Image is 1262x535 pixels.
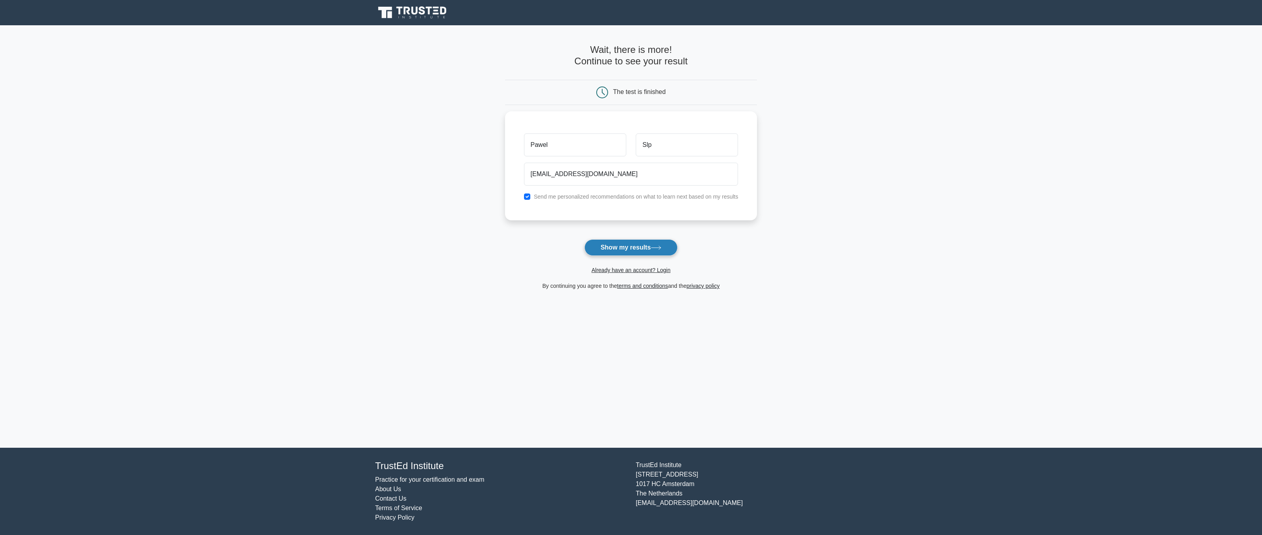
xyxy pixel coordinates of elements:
div: TrustEd Institute [STREET_ADDRESS] 1017 HC Amsterdam The Netherlands [EMAIL_ADDRESS][DOMAIN_NAME] [631,460,892,522]
button: Show my results [584,239,678,256]
div: The test is finished [613,88,666,95]
a: Terms of Service [375,505,422,511]
a: About Us [375,486,401,492]
a: privacy policy [687,283,720,289]
a: Contact Us [375,495,406,502]
h4: TrustEd Institute [375,460,626,472]
input: Last name [636,133,738,156]
a: terms and conditions [617,283,668,289]
a: Already have an account? Login [592,267,670,273]
input: First name [524,133,626,156]
a: Practice for your certification and exam [375,476,485,483]
a: Privacy Policy [375,514,415,521]
label: Send me personalized recommendations on what to learn next based on my results [534,193,738,200]
h4: Wait, there is more! Continue to see your result [505,44,757,67]
div: By continuing you agree to the and the [500,281,762,291]
input: Email [524,163,738,186]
